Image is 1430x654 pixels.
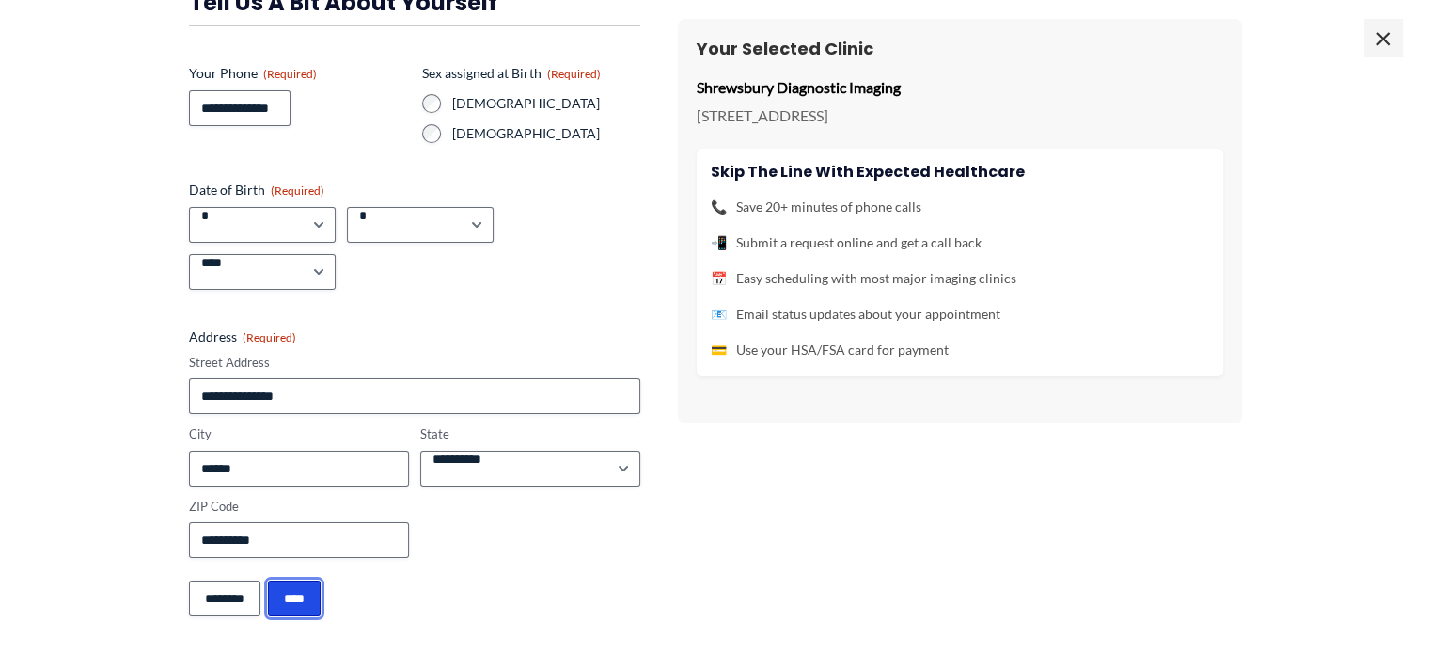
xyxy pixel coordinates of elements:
[422,64,601,83] legend: Sex assigned at Birth
[189,425,409,443] label: City
[697,73,1223,102] p: Shrewsbury Diagnostic Imaging
[271,183,324,198] span: (Required)
[711,195,727,219] span: 📞
[263,67,317,81] span: (Required)
[711,302,727,327] span: 📧
[189,181,324,199] legend: Date of Birth
[189,327,296,346] legend: Address
[1364,19,1402,56] span: ×
[711,195,1209,219] li: Save 20+ minutes of phone calls
[547,67,601,81] span: (Required)
[711,338,727,362] span: 💳
[189,64,407,83] label: Your Phone
[697,102,1223,130] p: [STREET_ADDRESS]
[711,302,1209,327] li: Email status updates about your appointment
[711,266,1209,291] li: Easy scheduling with most major imaging clinics
[452,94,640,113] label: [DEMOGRAPHIC_DATA]
[452,124,640,143] label: [DEMOGRAPHIC_DATA]
[243,330,296,344] span: (Required)
[189,354,640,372] label: Street Address
[711,231,727,255] span: 📲
[711,338,1209,362] li: Use your HSA/FSA card for payment
[711,163,1209,181] h4: Skip the line with Expected Healthcare
[697,38,1223,59] h3: Your Selected Clinic
[420,425,640,443] label: State
[711,266,727,291] span: 📅
[189,498,409,516] label: ZIP Code
[711,231,1209,255] li: Submit a request online and get a call back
